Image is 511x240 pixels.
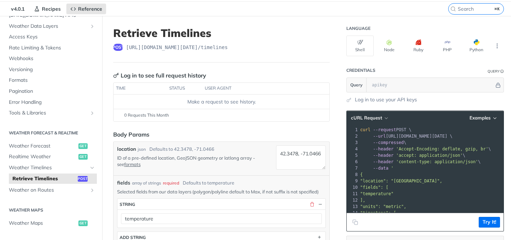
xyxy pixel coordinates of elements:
div: Query [488,69,500,74]
button: Show subpages for Tools & Libraries [89,110,95,116]
div: 13 [347,203,359,210]
div: 7 [347,165,359,171]
a: Weather TimelinesHide subpages for Weather Timelines [5,162,97,173]
button: cURL Request [348,114,390,122]
button: Copy to clipboard [350,217,360,228]
span: ], [360,198,365,203]
th: time [114,83,167,94]
a: Error Handling [5,97,97,108]
span: Tools & Libraries [9,110,88,117]
div: ADD string [120,235,146,240]
span: --compressed [373,140,404,145]
h2: Weather Forecast & realtime [5,130,97,136]
span: Retrieve Timelines [12,175,76,182]
span: post [113,44,123,51]
span: Weather Data Layers [9,23,88,30]
span: Examples [469,115,491,121]
a: Formats [5,75,97,86]
kbd: ⌘K [493,5,502,12]
button: Python [463,36,490,56]
button: Ruby [405,36,432,56]
button: Delete [309,201,315,207]
button: PHP [434,36,461,56]
input: apikey [368,78,494,92]
span: Reference [78,6,102,12]
a: formats [124,161,141,167]
div: 11 [347,191,359,197]
button: Node [375,36,403,56]
span: Error Handling [9,99,95,106]
span: "timesteps": [ [360,210,396,215]
a: Webhooks [5,53,97,64]
a: Retrieve Timelinespost [9,174,97,184]
span: post [78,176,88,182]
h1: Retrieve Timelines [113,27,330,39]
a: Reference [66,4,106,14]
button: Show subpages for Weather on Routes [89,187,95,193]
div: 8 [347,171,359,178]
div: Defaults to 42.3478, -71.0466 [149,146,214,153]
button: Hide subpages for Weather Timelines [89,165,95,171]
span: --header [373,153,394,158]
div: Log in to see full request history [113,71,206,80]
div: array of strings [132,180,161,186]
span: curl [360,127,370,132]
button: Show subpages for Weather Data Layers [89,23,95,29]
div: 5 [347,152,359,159]
div: Make a request to see history. [116,98,326,106]
a: Weather Data LayersShow subpages for Weather Data Layers [5,21,97,32]
span: \ [360,146,491,151]
span: get [78,143,88,149]
span: get [78,220,88,226]
div: 1 [347,127,359,133]
span: 'accept: application/json' [396,153,463,158]
a: Realtime Weatherget [5,151,97,162]
span: --url [373,134,386,139]
button: Query [347,78,367,92]
a: Tools & LibrariesShow subpages for Tools & Libraries [5,108,97,118]
div: QueryInformation [488,69,504,74]
div: 9 [347,178,359,184]
button: Shell [346,36,374,56]
span: "units": "metric", [360,204,406,209]
span: Versioning [9,66,95,73]
span: 'content-type: application/json' [396,159,478,164]
label: location [117,145,136,153]
a: Recipes [30,4,65,14]
span: 'Accept-Encoding: deflate, gzip, br' [396,146,488,151]
button: string [117,199,325,209]
div: Credentials [346,68,375,73]
span: [URL][DOMAIN_NAME][DATE] \ [360,134,452,139]
span: cURL Request [351,115,382,121]
span: \ [360,153,465,158]
span: Query [350,82,363,88]
div: json [138,146,146,153]
a: Pagination [5,86,97,97]
button: Examples [467,114,500,122]
span: Weather Maps [9,220,77,227]
div: 4 [347,146,359,152]
span: --header [373,159,394,164]
span: Recipes [42,6,61,12]
span: --header [373,146,394,151]
th: user agent [202,83,315,94]
button: Hide [494,81,502,89]
span: Realtime Weather [9,153,77,160]
span: "temperature" [360,191,394,196]
i: Information [500,70,504,73]
span: Weather Forecast [9,143,77,150]
span: ' [391,166,394,171]
span: --data [373,166,388,171]
span: v4.0.1 [7,4,28,14]
button: Hide [317,201,323,207]
div: Body Params [113,130,149,139]
textarea: 42.3478, -71.0466 [276,145,326,170]
a: Access Keys [5,32,97,42]
span: Weather Timelines [9,164,88,171]
div: 3 [347,139,359,146]
span: fields [117,179,130,187]
span: Webhooks [9,55,95,62]
span: Rate Limiting & Tokens [9,44,95,52]
span: Weather on Routes [9,187,88,194]
a: Rate Limiting & Tokens [5,43,97,53]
